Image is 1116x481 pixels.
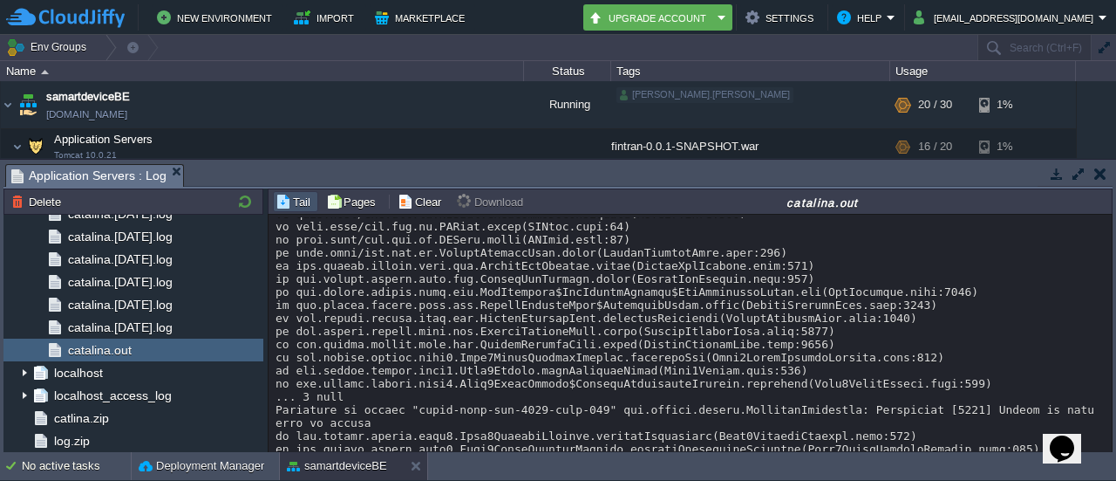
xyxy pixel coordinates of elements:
[457,194,528,210] button: Download
[24,129,48,164] img: AMDAwAAAACH5BAEAAAAALAAAAAABAAEAAAICRAEAOw==
[22,452,131,480] div: No active tasks
[11,165,167,187] span: Application Servers : Log
[139,457,264,475] button: Deployment Manager
[375,7,470,28] button: Marketplace
[918,129,952,164] div: 16 / 20
[65,251,175,267] a: catalina.[DATE].log
[611,129,890,164] div: fintran-0.0.1-SNAPSHOT.war
[535,195,1110,210] div: catalina.out
[51,410,112,426] a: catlina.zip
[46,88,130,106] a: samartdeviceBE
[616,87,793,103] div: [PERSON_NAME].[PERSON_NAME]
[6,35,92,59] button: Env Groups
[2,61,523,81] div: Name
[914,7,1099,28] button: [EMAIL_ADDRESS][DOMAIN_NAME]
[65,342,134,358] a: catalina.out
[276,194,316,210] button: Tail
[589,7,712,28] button: Upgrade Account
[1,81,15,128] img: AMDAwAAAACH5BAEAAAAALAAAAAABAAEAAAICRAEAOw==
[979,129,1036,164] div: 1%
[157,7,277,28] button: New Environment
[54,150,117,161] span: Tomcat 10.0.21
[16,81,40,128] img: AMDAwAAAACH5BAEAAAAALAAAAAABAAEAAAICRAEAOw==
[294,7,359,28] button: Import
[12,129,23,164] img: AMDAwAAAACH5BAEAAAAALAAAAAABAAEAAAICRAEAOw==
[891,61,1075,81] div: Usage
[918,81,952,128] div: 20 / 30
[65,320,175,335] a: catalina.[DATE].log
[612,61,889,81] div: Tags
[745,7,819,28] button: Settings
[51,433,92,449] a: log.zip
[398,194,446,210] button: Clear
[51,388,174,403] a: localhost_access_log
[979,81,1036,128] div: 1%
[52,132,155,147] span: Application Servers
[51,365,105,381] a: localhost
[6,7,125,29] img: CloudJiffy
[525,61,610,81] div: Status
[65,229,175,244] a: catalina.[DATE].log
[837,7,887,28] button: Help
[65,297,175,313] a: catalina.[DATE].log
[1043,411,1099,464] iframe: chat widget
[287,457,387,475] button: samartdeviceBE
[524,81,611,128] div: Running
[41,70,49,74] img: AMDAwAAAACH5BAEAAAAALAAAAAABAAEAAAICRAEAOw==
[65,274,175,290] a: catalina.[DATE].log
[11,194,66,210] button: Delete
[46,106,127,123] a: [DOMAIN_NAME]
[52,133,155,146] a: Application ServersTomcat 10.0.21
[326,194,381,210] button: Pages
